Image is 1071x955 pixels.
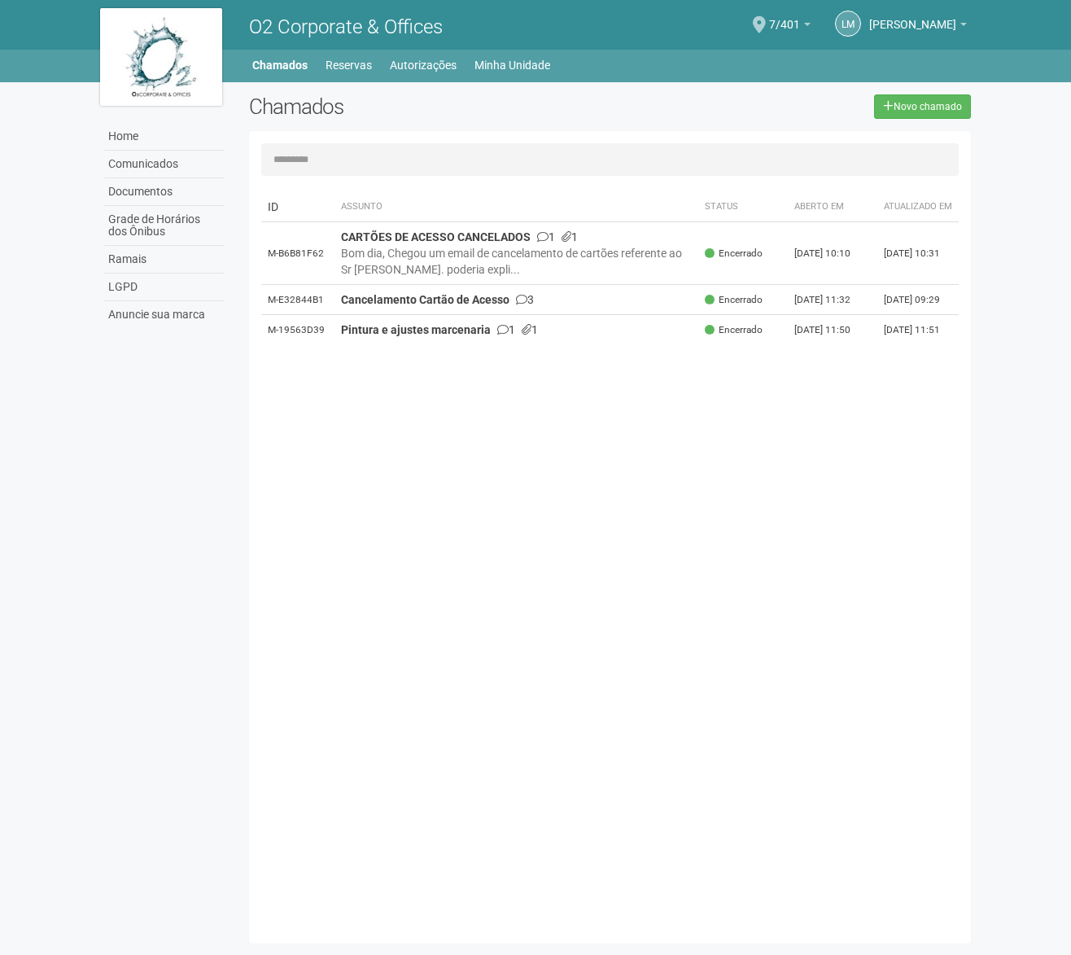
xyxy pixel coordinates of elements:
strong: CARTÕES DE ACESSO CANCELADOS [341,230,531,243]
span: 1 [497,323,515,336]
a: Ramais [104,246,225,274]
span: Encerrado [705,247,763,261]
a: [PERSON_NAME] [869,20,967,33]
a: Novo chamado [874,94,971,119]
td: [DATE] 09:29 [877,285,959,315]
a: LGPD [104,274,225,301]
td: M-19563D39 [261,315,334,345]
td: ID [261,192,334,222]
a: Autorizações [390,54,457,77]
strong: Pintura e ajustes marcenaria [341,323,491,336]
th: Assunto [334,192,698,222]
span: Encerrado [705,323,763,337]
a: Comunicados [104,151,225,178]
span: Encerrado [705,293,763,307]
span: 1 [522,323,538,336]
span: 1 [562,230,578,243]
td: M-B6B81F62 [261,222,334,285]
td: [DATE] 11:32 [788,285,877,315]
a: LM [835,11,861,37]
td: [DATE] 11:51 [877,315,959,345]
td: [DATE] 11:50 [788,315,877,345]
th: Status [698,192,788,222]
a: Grade de Horários dos Ônibus [104,206,225,246]
td: [DATE] 10:10 [788,222,877,285]
td: [DATE] 10:31 [877,222,959,285]
img: logo.jpg [100,8,222,106]
th: Atualizado em [877,192,959,222]
strong: Cancelamento Cartão de Acesso [341,293,509,306]
a: Documentos [104,178,225,206]
th: Aberto em [788,192,877,222]
h2: Chamados [249,94,535,119]
div: Bom dia, Chegou um email de cancelamento de cartões referente ao Sr [PERSON_NAME]. poderia expli... [341,245,692,278]
span: Liliane Maria Ribeiro Dutra [869,2,956,31]
a: 7/401 [769,20,811,33]
a: Anuncie sua marca [104,301,225,328]
td: M-E32844B1 [261,285,334,315]
span: 7/401 [769,2,800,31]
span: O2 Corporate & Offices [249,15,443,38]
span: 3 [516,293,534,306]
a: Home [104,123,225,151]
a: Reservas [326,54,372,77]
a: Chamados [252,54,308,77]
span: 1 [537,230,555,243]
a: Minha Unidade [474,54,550,77]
